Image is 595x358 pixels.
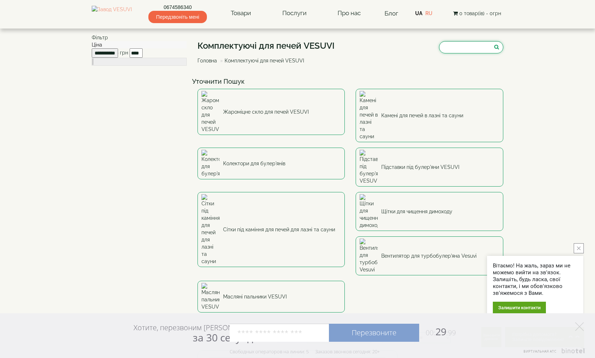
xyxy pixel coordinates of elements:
[519,348,586,358] a: Виртуальная АТС
[356,148,503,187] a: Підставки під булер'яни VESUVI Підставки під булер'яни VESUVI
[197,89,345,135] a: Жароміцне скло для печей VESUVI Жароміцне скло для печей VESUVI
[201,194,220,265] img: Сітки під каміння для печей для лазні та сауни
[493,302,546,314] div: Залишити контакти
[330,5,368,22] a: Про нас
[426,328,435,337] span: 00:
[193,331,257,344] span: за 30 секунд?
[329,324,419,342] a: Перезвоните
[201,283,220,310] img: Масляні пальники VESUVI
[92,34,187,41] div: Фільтр
[415,10,422,16] a: UA
[218,57,304,64] li: Комплектуючі для печей VESUVI
[197,148,345,179] a: Колектори для булер'янів Колектори для булер'янів
[356,192,503,231] a: Щітки для чищення димоходу Щітки для чищення димоходу
[230,349,380,354] div: Свободных операторов на линии: 5 Заказов звонков сегодня: 20+
[201,150,220,177] img: Колектори для булер'янів
[197,281,345,313] a: Масляні пальники VESUVI Масляні пальники VESUVI
[92,6,132,21] img: Завод VESUVI
[134,323,257,343] div: Хотите, перезвоним [PERSON_NAME]
[446,328,456,337] span: :99
[201,91,220,133] img: Жароміцне скло для печей VESUVI
[148,4,207,11] a: 0674586340
[360,150,378,184] img: Підставки під булер'яни VESUVI
[360,194,378,229] img: Щітки для чищення димоходу
[524,349,557,354] span: Виртуальная АТС
[419,325,456,338] span: 29
[148,11,207,23] span: Передзвоніть мені
[451,9,503,17] button: 0 товар(ів) - 0грн
[385,10,398,17] a: Блог
[459,10,501,16] span: 0 товар(ів) - 0грн
[192,78,509,85] h4: Уточнити Пошук
[275,5,314,22] a: Послуги
[574,243,584,253] button: close button
[197,58,217,64] a: Головна
[425,10,433,16] a: RU
[493,262,578,297] div: Вітаємо! На жаль, зараз ми не можемо вийти на зв'язок. Залишіть, будь ласка, свої контакти, і ми ...
[92,41,187,48] div: Ціна
[360,91,378,140] img: Камені для печей в лазні та сауни
[197,192,345,267] a: Сітки під каміння для печей для лазні та сауни Сітки під каміння для печей для лазні та сауни
[360,239,378,273] img: Вентилятор для турбобулер'яна Vesuvi
[223,5,258,22] a: Товари
[120,50,128,56] span: грн
[356,89,503,142] a: Камені для печей в лазні та сауни Камені для печей в лазні та сауни
[356,236,503,275] a: Вентилятор для турбобулер'яна Vesuvi Вентилятор для турбобулер'яна Vesuvi
[197,41,335,51] h1: Комплектуючі для печей VESUVI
